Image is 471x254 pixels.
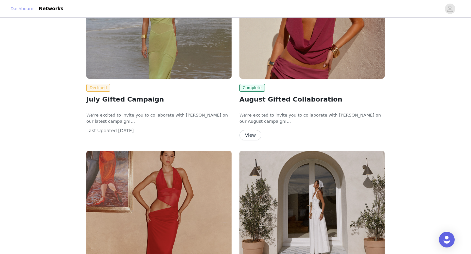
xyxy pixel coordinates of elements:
[239,94,385,104] h2: August Gifted Collaboration
[86,84,110,92] span: Declined
[239,130,261,140] button: View
[118,128,133,133] span: [DATE]
[447,4,453,14] div: avatar
[86,94,232,104] h2: July Gifted Campaign
[239,112,385,125] p: We’re excited to invite you to collaborate with [PERSON_NAME] on our August campaign!
[10,6,34,12] a: Dashboard
[86,128,117,133] span: Last Updated
[239,84,265,92] span: Complete
[35,1,67,16] a: Networks
[439,232,455,247] div: Open Intercom Messenger
[86,112,232,125] p: We’re excited to invite you to collaborate with [PERSON_NAME] on our latest campaign!
[239,133,261,138] a: View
